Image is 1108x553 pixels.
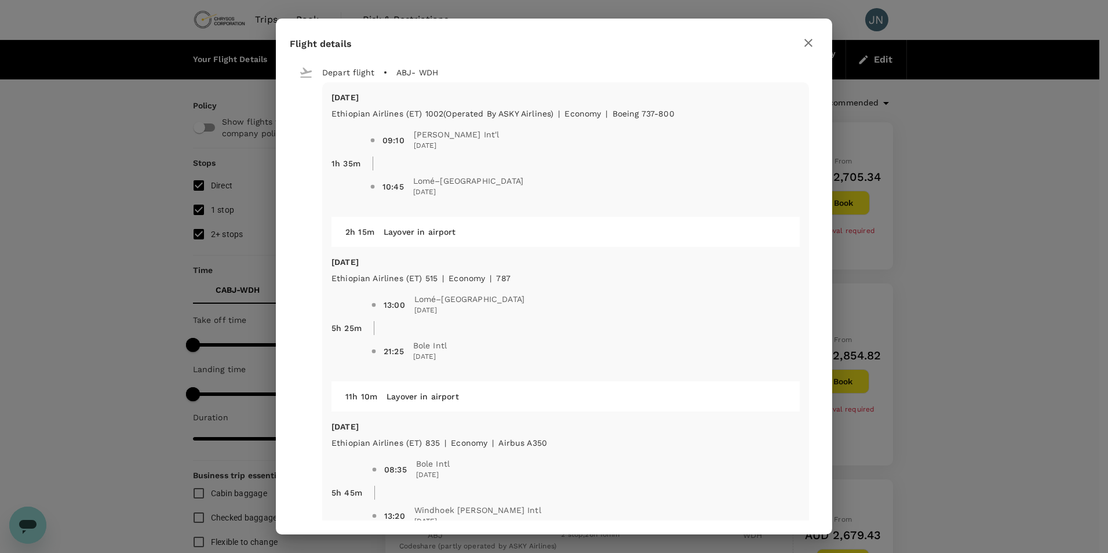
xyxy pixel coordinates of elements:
div: 13:20 [384,510,405,522]
span: [DATE] [414,140,500,152]
p: 5h 45m [331,487,362,499]
span: 2h 15m [345,227,374,237]
p: Boeing 737-800 [613,108,675,119]
span: | [492,438,494,448]
span: [DATE] [413,351,447,363]
p: 787 [496,272,510,284]
p: economy [564,108,601,119]
span: [DATE] [416,470,450,481]
p: economy [449,272,485,284]
p: [DATE] [331,256,800,268]
span: | [558,109,560,118]
p: Ethiopian Airlines (ET) 1002 (Operated by ASKY Airlines) [331,108,553,119]
span: | [444,438,446,448]
p: Ethiopian Airlines (ET) 835 [331,437,440,449]
span: Layover in airport [387,392,459,401]
span: [PERSON_NAME] Int'l [414,129,500,140]
span: [DATE] [414,516,541,527]
p: Airbus A350 [498,437,547,449]
div: 13:00 [384,299,405,311]
span: | [442,274,444,283]
span: | [490,274,491,283]
p: [DATE] [331,421,800,432]
span: Layover in airport [384,227,456,237]
p: Depart flight [322,67,374,78]
span: [DATE] [414,305,524,316]
p: ABJ - WDH [396,67,438,78]
span: | [606,109,607,118]
span: Flight details [290,38,352,49]
p: 5h 25m [331,322,362,334]
p: economy [451,437,487,449]
div: 08:35 [384,464,407,475]
p: 1h 35m [331,158,360,169]
span: Bole Intl [413,340,447,351]
span: Lomé–[GEOGRAPHIC_DATA] [414,293,524,305]
span: Bole Intl [416,458,450,470]
div: 21:25 [384,345,404,357]
span: 11h 10m [345,392,377,401]
p: Ethiopian Airlines (ET) 515 [331,272,438,284]
div: 10:45 [382,181,404,192]
span: Lomé–[GEOGRAPHIC_DATA] [413,175,523,187]
div: 09:10 [382,134,404,146]
span: Windhoek [PERSON_NAME] Intl [414,504,541,516]
p: [DATE] [331,92,800,103]
span: [DATE] [413,187,523,198]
